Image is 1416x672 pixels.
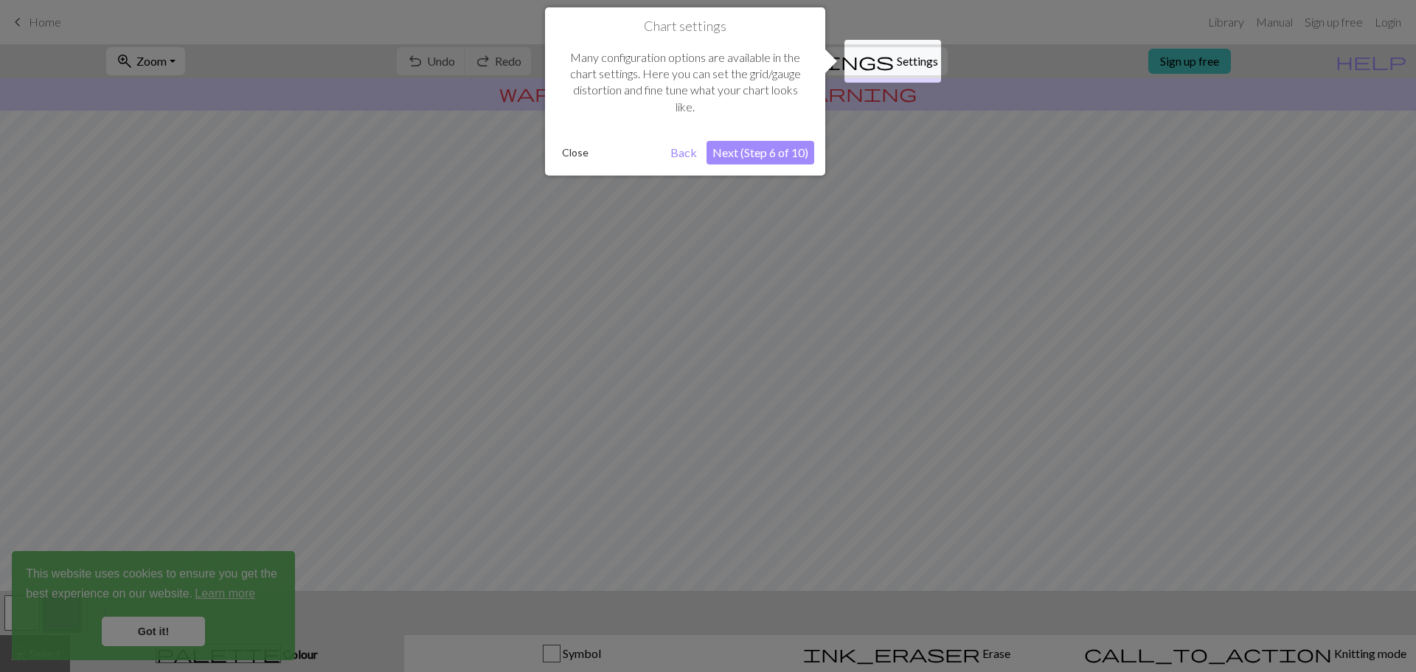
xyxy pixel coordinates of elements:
div: Many configuration options are available in the chart settings. Here you can set the grid/gauge d... [556,35,814,131]
button: Next (Step 6 of 10) [707,141,814,164]
div: Chart settings [545,7,825,176]
button: Back [664,141,703,164]
h1: Chart settings [556,18,814,35]
button: Close [556,142,594,164]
